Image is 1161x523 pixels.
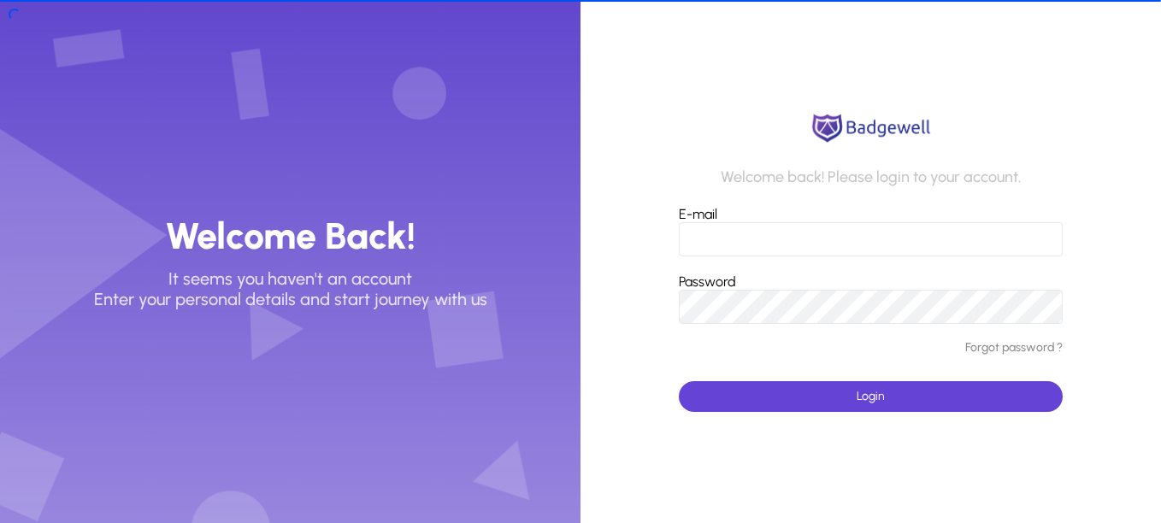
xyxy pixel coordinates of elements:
[679,206,717,222] label: E-mail
[165,214,415,259] h3: Welcome Back!
[721,168,1021,187] p: Welcome back! Please login to your account.
[679,381,1062,412] button: Login
[965,341,1063,356] a: Forgot password ?
[857,389,885,403] span: Login
[807,111,935,145] img: logo.png
[679,273,736,290] label: Password
[94,289,487,309] p: Enter your personal details and start journey with us
[168,268,412,289] p: It seems you haven't an account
